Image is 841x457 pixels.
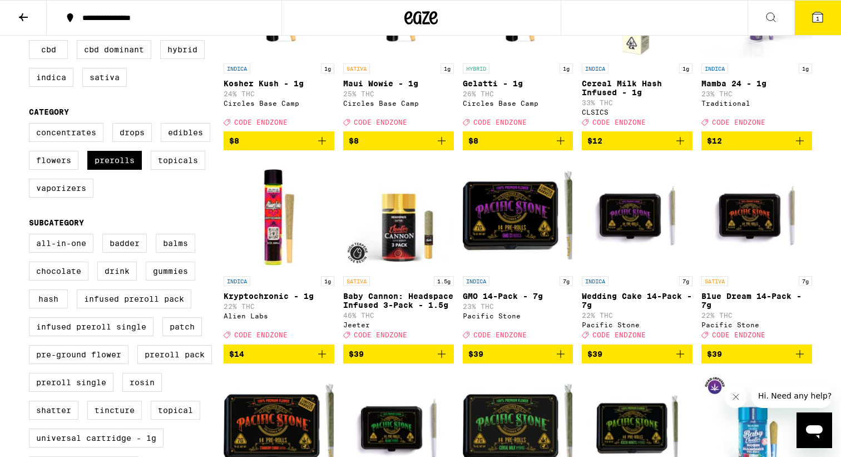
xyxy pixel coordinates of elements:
p: 7g [679,276,692,286]
span: 1 [816,15,819,22]
p: Mamba 24 - 1g [701,79,812,88]
label: Sativa [82,68,127,87]
a: Open page for GMO 14-Pack - 7g from Pacific Stone [463,159,573,344]
label: Concentrates [29,123,103,142]
label: Drink [97,262,137,281]
p: Wedding Cake 14-Pack - 7g [582,292,692,309]
div: CLSICS [582,109,692,116]
img: Pacific Stone - GMO 14-Pack - 7g [463,159,573,271]
img: Jeeter - Baby Cannon: Headspace Infused 3-Pack - 1.5g [343,159,454,271]
label: Tincture [87,401,142,420]
a: Open page for Kryptochronic - 1g from Alien Labs [224,159,334,344]
label: Pre-ground Flower [29,345,128,364]
p: INDICA [701,63,728,73]
p: 1.5g [434,276,454,286]
p: 24% THC [224,90,334,97]
button: Add to bag [463,131,573,150]
iframe: Message from company [751,384,832,408]
p: 26% THC [463,90,573,97]
span: $8 [229,136,239,145]
a: Open page for Baby Cannon: Headspace Infused 3-Pack - 1.5g from Jeeter [343,159,454,344]
div: Circles Base Camp [463,100,573,107]
div: Traditional [701,100,812,107]
label: CBD [29,40,68,59]
p: 7g [560,276,573,286]
legend: Category [29,107,69,116]
p: 22% THC [582,312,692,319]
p: GMO 14-Pack - 7g [463,292,573,301]
p: 1g [321,63,334,73]
label: Rosin [122,373,162,392]
label: Balms [156,234,195,253]
p: 1g [560,63,573,73]
span: $12 [707,136,722,145]
label: Flowers [29,151,78,170]
p: HYBRID [463,63,489,73]
button: Add to bag [224,345,334,363]
label: Hash [29,289,68,308]
p: Kosher Kush - 1g [224,79,334,88]
p: SATIVA [343,63,370,73]
p: Blue Dream 14-Pack - 7g [701,292,812,309]
span: CODE ENDZONE [354,332,407,339]
label: Vaporizers [29,179,93,198]
span: CODE ENDZONE [234,119,288,126]
p: 1g [679,63,692,73]
button: 1 [794,1,841,35]
span: CODE ENDZONE [354,119,407,126]
p: INDICA [582,276,609,286]
iframe: Button to launch messaging window [797,412,832,448]
label: Topicals [151,151,205,170]
p: 1g [799,63,812,73]
label: Indica [29,68,73,87]
p: 1g [321,276,334,286]
p: 23% THC [701,90,812,97]
button: Add to bag [343,131,454,150]
p: 7g [799,276,812,286]
label: Patch [162,317,202,336]
label: Prerolls [87,151,142,170]
div: Pacific Stone [463,312,573,320]
button: Add to bag [582,131,692,150]
label: Shatter [29,401,78,420]
span: CODE ENDZONE [712,119,765,126]
div: Alien Labs [224,312,334,320]
button: Add to bag [224,131,334,150]
span: CODE ENDZONE [712,332,765,339]
label: Badder [102,234,147,253]
label: Drops [112,123,152,142]
span: CODE ENDZONE [473,332,527,339]
label: Hybrid [160,40,205,59]
label: Chocolate [29,262,88,281]
p: Gelatti - 1g [463,79,573,88]
p: INDICA [582,63,609,73]
p: 25% THC [343,90,454,97]
label: Topical [151,401,200,420]
div: Pacific Stone [701,321,812,328]
div: Circles Base Camp [224,100,334,107]
div: Pacific Stone [582,321,692,328]
span: CODE ENDZONE [234,332,288,339]
p: 33% THC [582,99,692,106]
p: Kryptochronic - 1g [224,292,334,301]
img: Alien Labs - Kryptochronic - 1g [224,159,334,271]
span: $39 [468,350,483,358]
a: Open page for Wedding Cake 14-Pack - 7g from Pacific Stone [582,159,692,344]
iframe: Close message [725,386,747,408]
button: Add to bag [463,345,573,363]
div: Jeeter [343,321,454,328]
button: Add to bag [701,345,812,363]
legend: Subcategory [29,218,84,227]
label: Edibles [161,123,210,142]
p: 1g [441,63,454,73]
span: $39 [707,350,722,358]
label: Gummies [146,262,195,281]
span: $8 [349,136,359,145]
label: Preroll Single [29,373,113,392]
label: Infused Preroll Pack [77,289,191,308]
span: $12 [587,136,602,145]
label: All-In-One [29,234,93,253]
a: Open page for Blue Dream 14-Pack - 7g from Pacific Stone [701,159,812,344]
p: Baby Cannon: Headspace Infused 3-Pack - 1.5g [343,292,454,309]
